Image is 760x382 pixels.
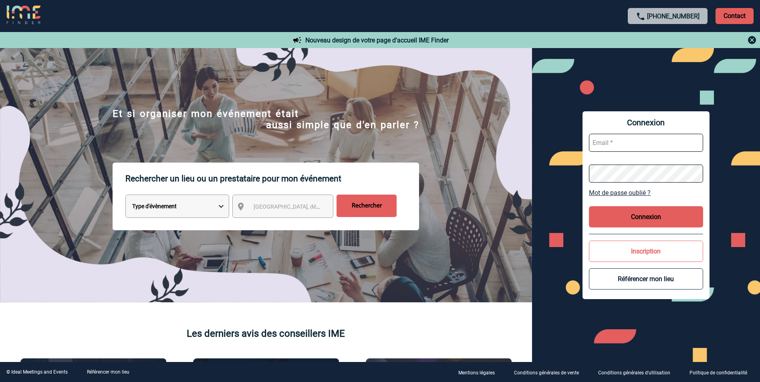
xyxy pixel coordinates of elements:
a: Conditions générales de vente [508,368,592,376]
input: Email * [589,134,703,152]
p: Contact [716,8,754,24]
img: call-24-px.png [636,12,645,21]
button: Connexion [589,206,703,227]
a: [PHONE_NUMBER] [647,12,700,20]
span: Connexion [589,118,703,127]
a: Mot de passe oublié ? [589,189,703,197]
input: Rechercher [337,195,397,217]
a: Mentions légales [452,368,508,376]
span: [GEOGRAPHIC_DATA], département, région... [254,203,365,210]
a: Conditions générales d'utilisation [592,368,683,376]
p: Mentions légales [458,370,495,376]
button: Inscription [589,241,703,262]
p: Conditions générales d'utilisation [598,370,670,376]
p: Politique de confidentialité [689,370,747,376]
button: Référencer mon lieu [589,268,703,290]
div: © Ideal Meetings and Events [6,369,68,375]
a: Référencer mon lieu [87,369,129,375]
p: Conditions générales de vente [514,370,579,376]
p: Rechercher un lieu ou un prestataire pour mon événement [125,163,419,195]
a: Politique de confidentialité [683,368,760,376]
